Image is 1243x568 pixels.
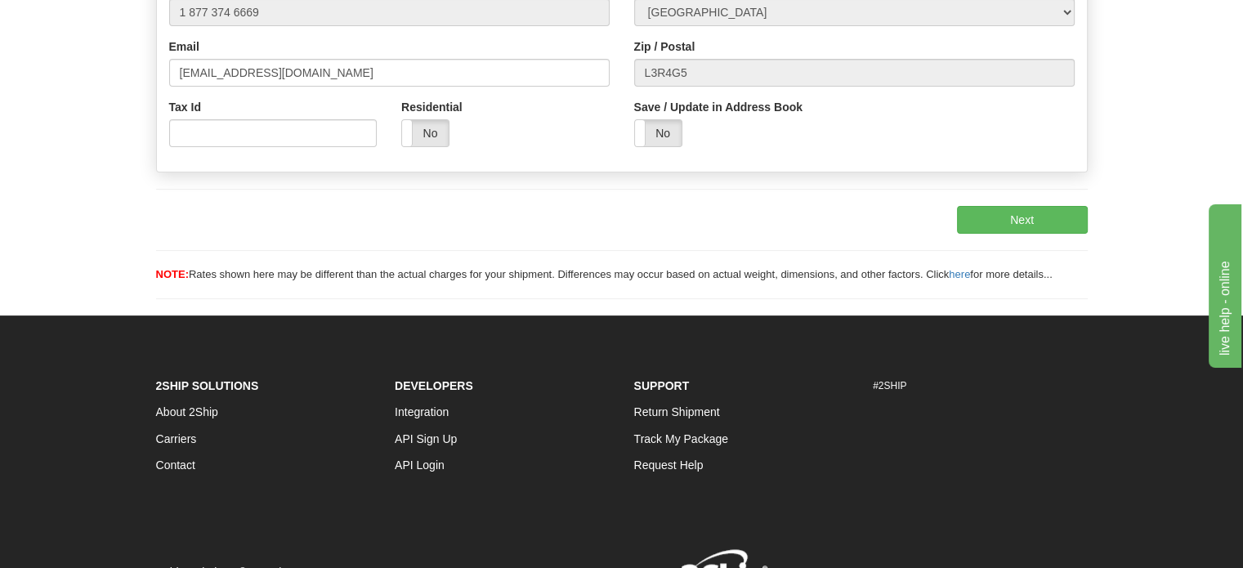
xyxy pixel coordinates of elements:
a: Track My Package [634,432,728,445]
span: NOTE: [156,268,189,280]
a: API Login [395,458,445,472]
strong: 2Ship Solutions [156,379,259,392]
iframe: chat widget [1205,200,1241,367]
label: Residential [401,99,463,115]
a: Return Shipment [634,405,720,418]
a: Contact [156,458,195,472]
label: Tax Id [169,99,201,115]
a: Integration [395,405,449,418]
label: No [635,120,682,146]
a: here [949,268,970,280]
h6: #2SHIP [873,381,1088,391]
strong: Developers [395,379,473,392]
a: Carriers [156,432,197,445]
a: Request Help [634,458,704,472]
strong: Support [634,379,690,392]
label: Zip / Postal [634,38,695,55]
label: Email [169,38,199,55]
label: Save / Update in Address Book [634,99,803,115]
a: About 2Ship [156,405,218,418]
a: API Sign Up [395,432,457,445]
div: live help - online [12,10,151,29]
button: Next [957,206,1088,234]
label: No [402,120,449,146]
div: Rates shown here may be different than the actual charges for your shipment. Differences may occu... [144,267,1100,283]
